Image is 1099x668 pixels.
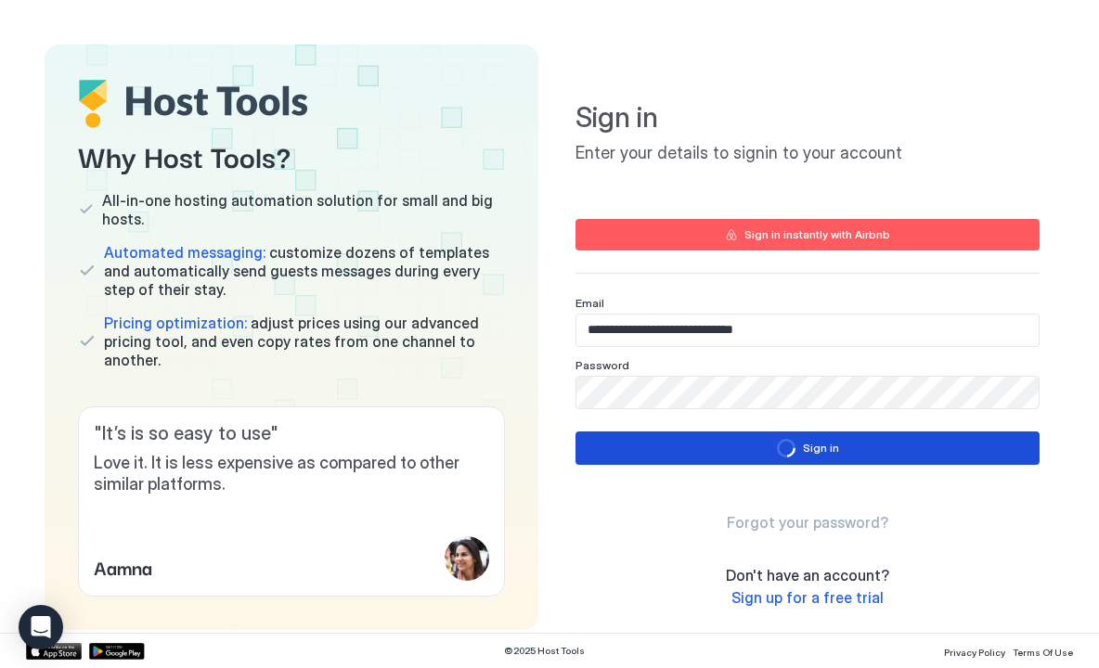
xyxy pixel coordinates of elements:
[78,135,505,176] span: Why Host Tools?
[94,553,152,581] span: Aamna
[575,219,1040,250] button: Sign in instantly with Airbnb
[504,645,585,657] span: © 2025 Host Tools
[576,315,1039,346] input: Input Field
[777,439,795,457] div: loading
[89,643,145,660] a: Google Play Store
[445,536,489,581] div: profile
[731,588,884,608] a: Sign up for a free trial
[575,296,604,310] span: Email
[803,440,839,456] div: Sign in
[19,605,63,649] div: Open Intercom Messenger
[575,143,1040,164] span: Enter your details to signin to your account
[102,191,505,228] span: All-in-one hosting automation solution for small and big hosts.
[94,422,489,445] span: " It’s is so easy to use "
[575,431,1040,465] button: loadingSign in
[94,453,489,495] span: Love it. It is less expensive as compared to other similar platforms.
[726,566,889,584] span: Don't have an account?
[104,243,505,299] span: customize dozens of templates and automatically send guests messages during every step of their s...
[944,647,1005,658] span: Privacy Policy
[744,226,890,243] div: Sign in instantly with Airbnb
[26,643,82,660] a: App Store
[727,513,888,532] span: Forgot your password?
[104,314,505,369] span: adjust prices using our advanced pricing tool, and even copy rates from one channel to another.
[1013,641,1073,661] a: Terms Of Use
[575,358,629,372] span: Password
[104,243,265,262] span: Automated messaging:
[727,513,888,533] a: Forgot your password?
[944,641,1005,661] a: Privacy Policy
[575,100,1040,135] span: Sign in
[576,377,1039,408] input: Input Field
[104,314,247,332] span: Pricing optimization:
[731,588,884,607] span: Sign up for a free trial
[1013,647,1073,658] span: Terms Of Use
